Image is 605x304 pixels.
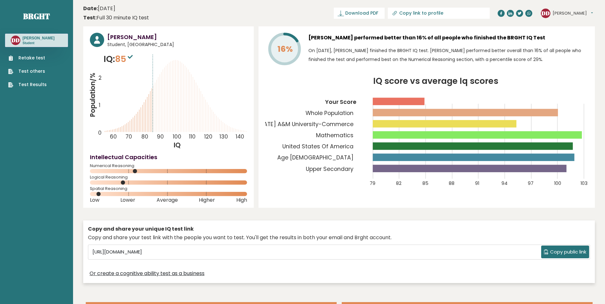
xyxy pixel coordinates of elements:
[308,33,588,43] h3: [PERSON_NAME] performed better than 16% of all people who finished the BRGHT IQ Test
[90,153,247,161] h4: Intellectual Capacities
[316,132,353,139] tspan: Mathematics
[236,199,247,201] span: High
[278,44,293,55] tspan: 16%
[157,199,178,201] span: Average
[90,187,247,190] span: Spatial Reasoning
[325,98,356,106] tspan: Your Score
[306,109,353,117] tspan: Whole Population
[115,53,134,65] span: 85
[449,180,454,186] tspan: 88
[475,180,480,186] tspan: 91
[23,41,55,45] p: Student
[8,55,47,61] a: Retake test
[125,133,132,140] tspan: 70
[90,165,247,167] span: Numerical Reasoning
[88,225,590,233] div: Copy and share your unique IQ test link
[90,270,205,277] a: Or create a cognitive ability test as a business
[370,180,375,186] tspan: 79
[220,133,228,140] tspan: 130
[98,74,102,82] tspan: 2
[110,133,117,140] tspan: 60
[88,234,590,241] div: Copy and share your test link with the people you want to test. You'll get the results in both yo...
[306,165,353,173] tspan: Upper Secondary
[141,133,148,140] tspan: 80
[422,180,428,186] tspan: 85
[11,37,20,44] text: DD
[107,33,247,41] h3: [PERSON_NAME]
[373,75,498,87] tspan: IQ score vs average Iq scores
[244,120,353,128] tspan: [US_STATE] A&M University-Commerce
[550,248,586,256] span: Copy public link
[23,11,50,21] a: Brght
[83,14,149,22] div: Full 30 minute IQ test
[541,246,589,258] button: Copy public link
[83,5,115,12] time: [DATE]
[83,14,97,21] b: Test:
[282,143,353,151] tspan: United States Of America
[107,41,247,48] span: Student, [GEOGRAPHIC_DATA]
[345,10,378,17] span: Download PDF
[83,5,98,12] b: Date:
[120,199,135,201] span: Lower
[88,73,97,117] tspan: Population/%
[90,199,99,201] span: Low
[502,180,508,186] tspan: 94
[528,180,534,186] tspan: 97
[8,68,47,75] a: Test others
[396,180,401,186] tspan: 82
[157,133,164,140] tspan: 90
[189,133,196,140] tspan: 110
[555,180,561,186] tspan: 100
[581,180,588,186] tspan: 103
[98,129,102,137] tspan: 0
[8,81,47,88] a: Test Results
[236,133,244,140] tspan: 140
[199,199,215,201] span: Higher
[204,133,212,140] tspan: 120
[334,8,385,19] a: Download PDF
[99,101,100,109] tspan: 1
[173,133,181,140] tspan: 100
[90,176,247,179] span: Logical Reasoning
[23,36,55,41] h3: [PERSON_NAME]
[553,10,593,17] button: [PERSON_NAME]
[174,141,181,150] tspan: IQ
[104,53,134,65] p: IQ:
[541,9,550,17] text: DD
[277,154,353,162] tspan: Age [DEMOGRAPHIC_DATA]
[308,46,588,64] p: On [DATE], [PERSON_NAME] finished the BRGHT IQ test. [PERSON_NAME] performed better overall than ...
